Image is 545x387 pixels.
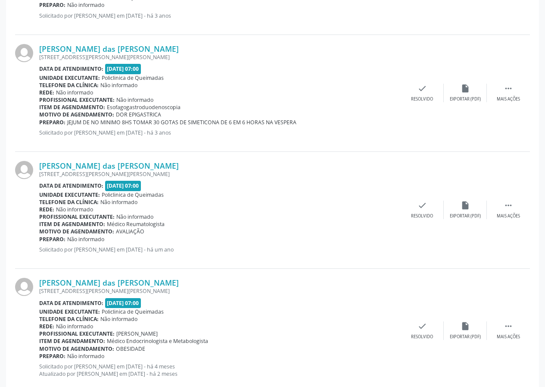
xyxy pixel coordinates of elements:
[39,96,115,104] b: Profissional executante:
[116,330,158,337] span: [PERSON_NAME]
[417,321,427,331] i: check
[116,228,144,235] span: AVALIAÇÃO
[461,84,470,93] i: insert_drive_file
[102,74,164,82] span: Policlinica de Queimadas
[411,96,433,102] div: Resolvido
[100,198,137,206] span: Não informado
[39,170,401,178] div: [STREET_ADDRESS][PERSON_NAME][PERSON_NAME]
[102,308,164,315] span: Policlinica de Queimadas
[107,104,181,111] span: Esofagogastroduodenoscopia
[15,44,33,62] img: img
[39,308,100,315] b: Unidade executante:
[497,96,520,102] div: Mais ações
[39,53,401,61] div: [STREET_ADDRESS][PERSON_NAME][PERSON_NAME]
[497,213,520,219] div: Mais ações
[39,1,65,9] b: Preparo:
[497,334,520,340] div: Mais ações
[450,96,481,102] div: Exportar (PDF)
[39,323,54,330] b: Rede:
[116,213,153,220] span: Não informado
[116,96,153,104] span: Não informado
[56,89,93,96] span: Não informado
[417,201,427,210] i: check
[39,213,115,220] b: Profissional executante:
[15,278,33,296] img: img
[450,334,481,340] div: Exportar (PDF)
[116,345,145,352] span: OBESIDADE
[417,84,427,93] i: check
[39,191,100,198] b: Unidade executante:
[39,111,114,118] b: Motivo de agendamento:
[39,182,103,189] b: Data de atendimento:
[39,363,401,378] p: Solicitado por [PERSON_NAME] em [DATE] - há 4 meses Atualizado por [PERSON_NAME] em [DATE] - há 2...
[39,278,179,287] a: [PERSON_NAME] das [PERSON_NAME]
[39,228,114,235] b: Motivo de agendamento:
[39,89,54,96] b: Rede:
[107,220,165,228] span: Médico Reumatologista
[67,236,104,243] span: Não informado
[450,213,481,219] div: Exportar (PDF)
[504,201,513,210] i: 
[100,315,137,323] span: Não informado
[39,82,99,89] b: Telefone da clínica:
[56,206,93,213] span: Não informado
[411,213,433,219] div: Resolvido
[67,352,104,360] span: Não informado
[39,44,179,53] a: [PERSON_NAME] das [PERSON_NAME]
[39,65,103,72] b: Data de atendimento:
[105,64,141,74] span: [DATE] 07:00
[39,198,99,206] b: Telefone da clínica:
[116,111,161,118] span: DOR EPIGASTRICA
[15,161,33,179] img: img
[461,321,470,331] i: insert_drive_file
[39,330,115,337] b: Profissional executante:
[39,220,105,228] b: Item de agendamento:
[39,119,65,126] b: Preparo:
[504,321,513,331] i: 
[39,206,54,213] b: Rede:
[411,334,433,340] div: Resolvido
[39,74,100,82] b: Unidade executante:
[107,337,208,345] span: Médico Endocrinologista e Metabologista
[39,129,401,136] p: Solicitado por [PERSON_NAME] em [DATE] - há 3 anos
[105,181,141,191] span: [DATE] 07:00
[461,201,470,210] i: insert_drive_file
[39,104,105,111] b: Item de agendamento:
[39,345,114,352] b: Motivo de agendamento:
[39,337,105,345] b: Item de agendamento:
[39,246,401,253] p: Solicitado por [PERSON_NAME] em [DATE] - há um ano
[39,352,65,360] b: Preparo:
[102,191,164,198] span: Policlinica de Queimadas
[39,315,99,323] b: Telefone da clínica:
[39,236,65,243] b: Preparo:
[67,119,296,126] span: JEJUM DE NO MINIMO 8HS TOMAR 30 GOTAS DE SIMETICONA DE 6 EM 6 HORAS NA VESPERA
[67,1,104,9] span: Não informado
[105,298,141,308] span: [DATE] 07:00
[39,287,401,295] div: [STREET_ADDRESS][PERSON_NAME][PERSON_NAME]
[39,161,179,170] a: [PERSON_NAME] das [PERSON_NAME]
[39,12,401,19] p: Solicitado por [PERSON_NAME] em [DATE] - há 3 anos
[56,323,93,330] span: Não informado
[100,82,137,89] span: Não informado
[39,299,103,307] b: Data de atendimento:
[504,84,513,93] i: 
